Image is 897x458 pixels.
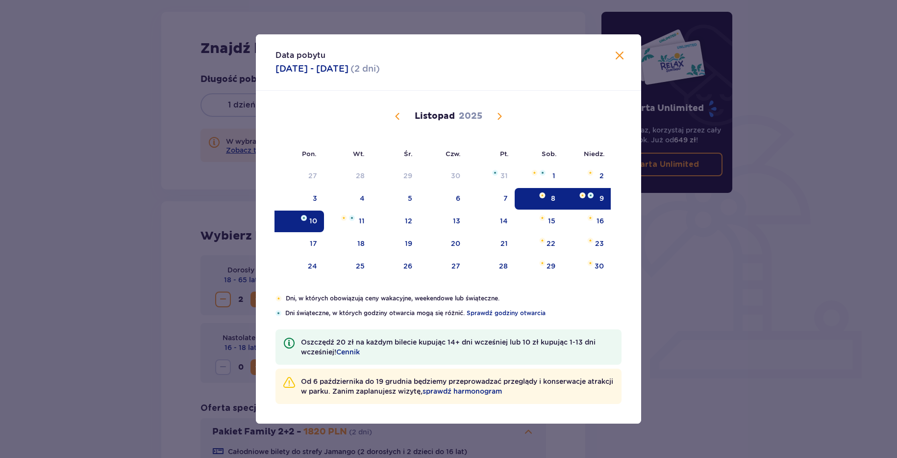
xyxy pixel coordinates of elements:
td: 28 [324,165,372,187]
td: 6 [419,188,468,210]
div: 27 [308,171,317,181]
button: Poprzedni miesiąc [392,110,403,122]
div: 26 [403,261,412,271]
td: 5 [372,188,419,210]
div: 28 [499,261,508,271]
td: 26 [372,256,419,277]
td: 25 [324,256,372,277]
img: Pomarańczowa gwiazdka [531,170,538,176]
td: 13 [419,211,468,232]
td: 7 [467,188,515,210]
img: Niebieska gwiazdka [540,170,546,176]
td: 20 [419,233,468,255]
p: [DATE] - [DATE] [275,63,349,75]
td: 29 [372,165,419,187]
div: 29 [547,261,555,271]
img: Pomarańczowa gwiazdka [579,192,586,198]
div: 19 [405,239,412,248]
img: Niebieska gwiazdka [275,310,281,316]
div: 16 [597,216,604,226]
td: 19 [372,233,419,255]
p: ( 2 dni ) [350,63,380,75]
td: Pomarańczowa gwiazdka29 [515,256,562,277]
div: 15 [548,216,555,226]
img: Pomarańczowa gwiazdka [539,192,546,198]
div: 3 [313,193,317,203]
small: Pt. [500,150,509,158]
td: Data zaznaczona. niedziela, 9 listopada 2025 [562,188,611,210]
td: 28 [467,256,515,277]
td: Pomarańczowa gwiazdka16 [562,211,611,232]
div: 18 [357,239,365,248]
td: Data zaznaczona. poniedziałek, 10 listopada 2025 [275,211,324,232]
td: Pomarańczowa gwiazdka22 [515,233,562,255]
small: Wt. [353,150,365,158]
div: 23 [595,239,604,248]
td: Pomarańczowa gwiazdkaNiebieska gwiazdka1 [515,165,562,187]
p: Dni świąteczne, w których godziny otwarcia mogą się różnić. [285,309,622,318]
img: Pomarańczowa gwiazdka [539,215,546,221]
small: Pon. [302,150,317,158]
div: 27 [451,261,460,271]
img: Pomarańczowa gwiazdka [539,238,546,243]
img: Niebieska gwiazdka [588,192,594,198]
div: 5 [408,193,412,203]
div: 22 [547,239,555,248]
td: 27 [275,165,324,187]
img: Pomarańczowa gwiazdka [587,215,594,221]
a: sprawdź harmonogram [423,386,502,396]
td: Pomarańczowa gwiazdka15 [515,211,562,232]
button: Zamknij [614,50,625,62]
div: 24 [308,261,317,271]
td: Data zaznaczona. sobota, 8 listopada 2025 [515,188,562,210]
td: 17 [275,233,324,255]
div: 9 [599,193,604,203]
img: Niebieska gwiazdka [492,170,498,176]
div: 8 [551,193,555,203]
img: Pomarańczowa gwiazdka [587,170,594,176]
a: Cennik [336,347,360,357]
div: 25 [356,261,365,271]
img: Pomarańczowa gwiazdka [341,215,347,221]
div: 1 [552,171,555,181]
div: 4 [360,193,365,203]
div: 21 [500,239,508,248]
td: 18 [324,233,372,255]
div: 28 [356,171,365,181]
div: 10 [309,216,317,226]
a: Sprawdź godziny otwarcia [467,309,546,318]
p: Oszczędź 20 zł na każdym bilecie kupując 14+ dni wcześniej lub 10 zł kupując 1-13 dni wcześniej! [301,337,614,357]
div: 17 [310,239,317,248]
td: Pomarańczowa gwiazdka23 [562,233,611,255]
img: Pomarańczowa gwiazdka [275,296,282,301]
td: 27 [419,256,468,277]
img: Pomarańczowa gwiazdka [587,238,594,243]
td: 14 [467,211,515,232]
p: Od 6 października do 19 grudnia będziemy przeprowadzać przeglądy i konserwacje atrakcji w parku. ... [301,377,614,396]
div: 7 [503,193,508,203]
small: Śr. [404,150,413,158]
td: 21 [467,233,515,255]
div: 14 [500,216,508,226]
td: Pomarańczowa gwiazdkaNiebieska gwiazdka11 [324,211,372,232]
div: 30 [595,261,604,271]
div: 20 [451,239,460,248]
button: Następny miesiąc [494,110,505,122]
div: 6 [456,193,460,203]
p: Data pobytu [275,50,325,61]
img: Pomarańczowa gwiazdka [539,260,546,266]
td: 3 [275,188,324,210]
td: Pomarańczowa gwiazdka30 [562,256,611,277]
td: Pomarańczowa gwiazdka2 [562,165,611,187]
p: Listopad [415,110,455,122]
p: Dni, w których obowiązują ceny wakacyjne, weekendowe lub świąteczne. [286,294,622,303]
img: Niebieska gwiazdka [349,215,355,221]
p: 2025 [459,110,482,122]
td: 12 [372,211,419,232]
div: 13 [453,216,460,226]
div: 31 [500,171,508,181]
div: 12 [405,216,412,226]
